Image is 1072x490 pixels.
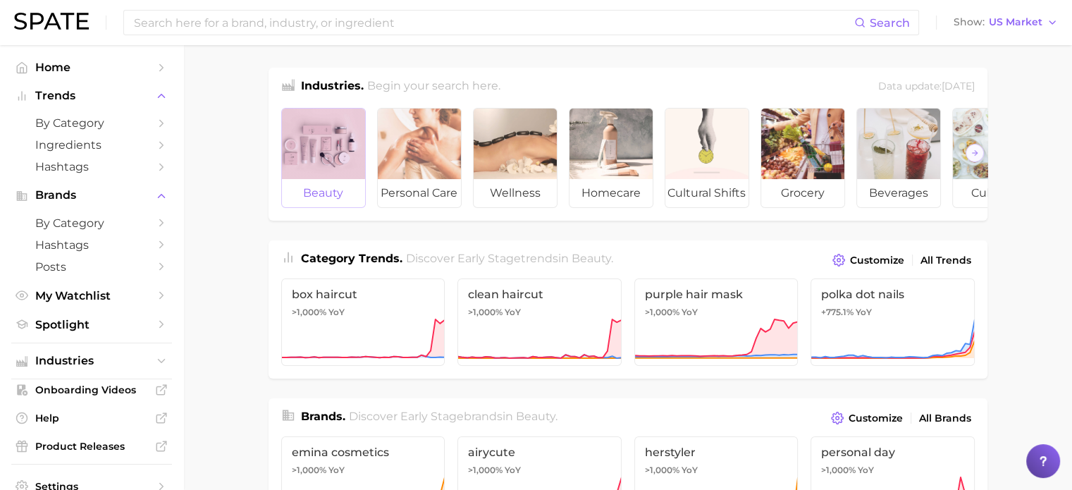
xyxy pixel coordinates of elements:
[11,112,172,134] a: by Category
[292,288,435,301] span: box haircut
[821,307,854,317] span: +775.1%
[35,116,148,130] span: by Category
[35,216,148,230] span: by Category
[989,18,1042,26] span: US Market
[301,78,364,97] h1: Industries.
[377,108,462,208] a: personal care
[11,379,172,400] a: Onboarding Videos
[950,13,1061,32] button: ShowUS Market
[468,288,611,301] span: clean haircut
[292,307,326,317] span: >1,000%
[328,307,345,318] span: YoY
[811,278,975,366] a: polka dot nails+775.1% YoY
[952,108,1037,208] a: culinary
[35,238,148,252] span: Hashtags
[11,285,172,307] a: My Watchlist
[468,446,611,459] span: airycute
[328,465,345,476] span: YoY
[292,465,326,475] span: >1,000%
[827,408,906,428] button: Customize
[133,11,854,35] input: Search here for a brand, industry, or ingredient
[645,446,788,459] span: herstyler
[11,408,172,429] a: Help
[367,78,500,97] h2: Begin your search here.
[11,350,172,372] button: Industries
[11,134,172,156] a: Ingredients
[474,179,557,207] span: wellness
[920,255,971,267] span: All Trends
[919,412,971,424] span: All Brands
[645,307,679,317] span: >1,000%
[850,255,904,267] span: Customize
[35,289,148,302] span: My Watchlist
[35,138,148,152] span: Ingredients
[468,465,503,475] span: >1,000%
[35,189,148,202] span: Brands
[35,412,148,424] span: Help
[761,179,844,207] span: grocery
[849,412,903,424] span: Customize
[505,307,521,318] span: YoY
[11,234,172,256] a: Hashtags
[870,16,910,30] span: Search
[301,410,345,423] span: Brands .
[569,108,653,208] a: homecare
[457,278,622,366] a: clean haircut>1,000% YoY
[301,252,402,265] span: Category Trends .
[821,446,964,459] span: personal day
[916,409,975,428] a: All Brands
[954,18,985,26] span: Show
[645,288,788,301] span: purple hair mask
[569,179,653,207] span: homecare
[11,256,172,278] a: Posts
[468,307,503,317] span: >1,000%
[682,307,698,318] span: YoY
[473,108,557,208] a: wellness
[14,13,89,30] img: SPATE
[281,278,445,366] a: box haircut>1,000% YoY
[282,179,365,207] span: beauty
[858,465,874,476] span: YoY
[760,108,845,208] a: grocery
[682,465,698,476] span: YoY
[857,179,940,207] span: beverages
[35,384,148,396] span: Onboarding Videos
[35,61,148,74] span: Home
[856,307,872,318] span: YoY
[11,156,172,178] a: Hashtags
[406,252,613,265] span: Discover Early Stage trends in .
[349,410,557,423] span: Discover Early Stage brands in .
[917,251,975,270] a: All Trends
[11,56,172,78] a: Home
[11,212,172,234] a: by Category
[281,108,366,208] a: beauty
[35,440,148,453] span: Product Releases
[634,278,799,366] a: purple hair mask>1,000% YoY
[11,85,172,106] button: Trends
[665,179,748,207] span: cultural shifts
[953,179,1036,207] span: culinary
[505,465,521,476] span: YoY
[572,252,611,265] span: beauty
[292,446,435,459] span: emina cosmetics
[378,179,461,207] span: personal care
[35,90,148,102] span: Trends
[11,185,172,206] button: Brands
[35,318,148,331] span: Spotlight
[966,144,984,162] button: Scroll Right
[35,260,148,274] span: Posts
[35,160,148,173] span: Hashtags
[821,465,856,475] span: >1,000%
[35,355,148,367] span: Industries
[11,436,172,457] a: Product Releases
[856,108,941,208] a: beverages
[665,108,749,208] a: cultural shifts
[11,314,172,336] a: Spotlight
[821,288,964,301] span: polka dot nails
[645,465,679,475] span: >1,000%
[516,410,555,423] span: beauty
[878,78,975,97] div: Data update: [DATE]
[829,250,907,270] button: Customize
